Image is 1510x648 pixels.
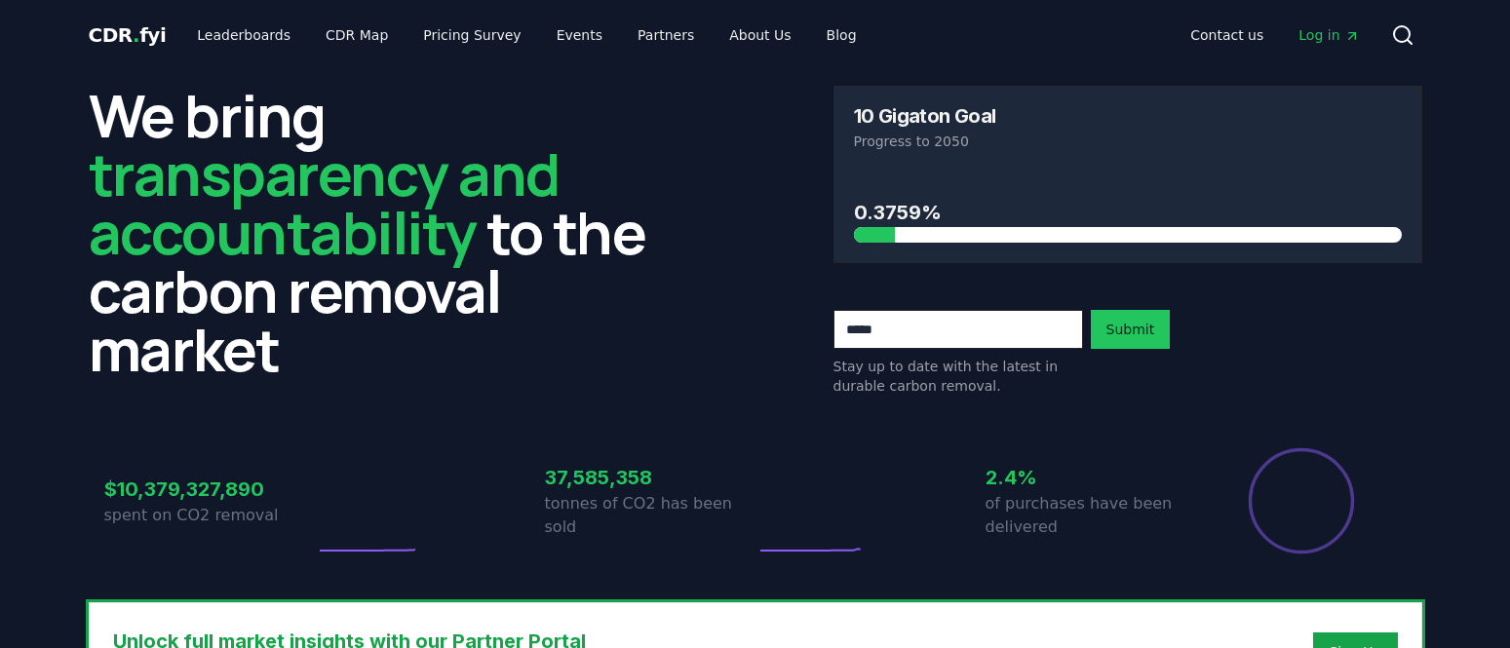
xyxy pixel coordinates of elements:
nav: Main [1175,18,1374,53]
h3: 2.4% [986,463,1196,492]
div: Percentage of sales delivered [1247,446,1356,555]
a: Log in [1283,18,1374,53]
h3: $10,379,327,890 [104,475,315,504]
a: Blog [811,18,872,53]
a: CDR Map [310,18,404,53]
nav: Main [181,18,871,53]
p: Stay up to date with the latest in durable carbon removal. [833,357,1083,396]
h3: 10 Gigaton Goal [854,106,996,126]
p: spent on CO2 removal [104,504,315,527]
a: Events [541,18,618,53]
button: Submit [1091,310,1171,349]
p: tonnes of CO2 has been sold [545,492,755,539]
a: Leaderboards [181,18,306,53]
p: Progress to 2050 [854,132,1402,151]
a: About Us [714,18,806,53]
a: CDR.fyi [89,21,167,49]
span: . [133,23,139,47]
h3: 37,585,358 [545,463,755,492]
span: transparency and accountability [89,133,560,272]
p: of purchases have been delivered [986,492,1196,539]
span: CDR fyi [89,23,167,47]
h2: We bring to the carbon removal market [89,86,678,378]
span: Log in [1298,25,1359,45]
h3: 0.3759% [854,198,1402,227]
a: Partners [622,18,710,53]
a: Pricing Survey [407,18,536,53]
a: Contact us [1175,18,1279,53]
